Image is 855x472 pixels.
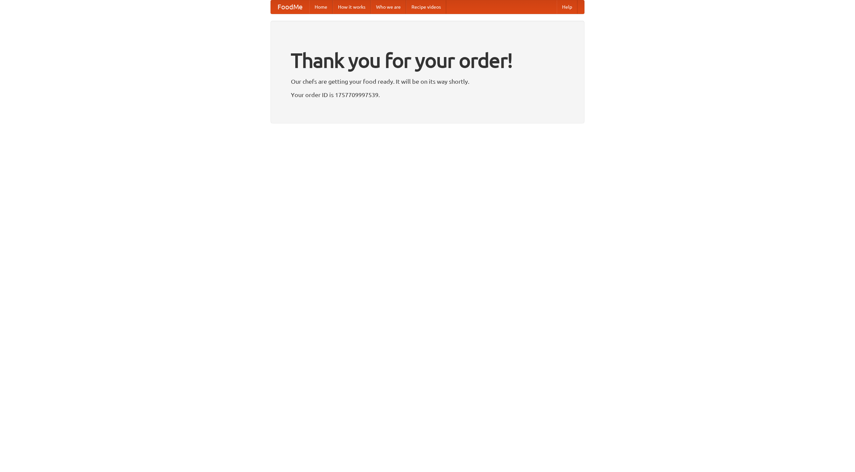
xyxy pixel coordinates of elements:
a: Who we are [371,0,406,14]
p: Our chefs are getting your food ready. It will be on its way shortly. [291,76,564,86]
h1: Thank you for your order! [291,44,564,76]
a: Help [557,0,577,14]
a: Recipe videos [406,0,446,14]
a: FoodMe [271,0,309,14]
a: Home [309,0,333,14]
p: Your order ID is 1757709997539. [291,90,564,100]
a: How it works [333,0,371,14]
